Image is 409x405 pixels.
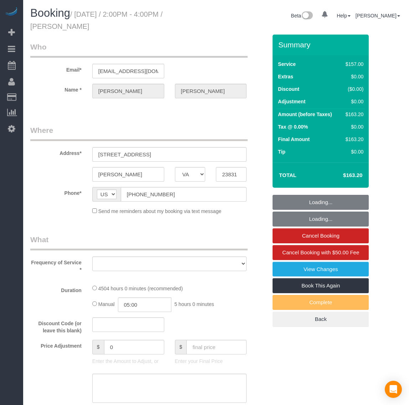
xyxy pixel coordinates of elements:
img: New interface [301,11,313,21]
label: Duration [25,284,87,294]
label: Final Amount [278,136,310,143]
div: $0.00 [343,98,363,105]
label: Price Adjustment [25,340,87,349]
label: Adjustment [278,98,305,105]
input: Email* [92,64,164,78]
label: Tax @ 0.00% [278,123,308,130]
input: Phone* [121,187,247,202]
div: $163.20 [343,136,363,143]
span: 4504 hours 0 minutes (recommended) [98,286,183,291]
a: View Changes [273,262,369,277]
span: Booking [30,7,70,19]
a: Cancel Booking with $50.00 Fee [273,245,369,260]
p: Enter the Amount to Adjust, or [92,358,164,365]
a: Beta [291,13,313,19]
label: Discount Code (or leave this blank) [25,317,87,334]
div: ($0.00) [343,85,363,93]
small: / [DATE] / 2:00PM - 4:00PM / [PERSON_NAME] [30,10,162,30]
label: Address* [25,147,87,157]
input: Zip Code* [216,167,247,182]
span: Cancel Booking with $50.00 Fee [282,249,359,255]
legend: What [30,234,248,250]
a: Back [273,312,369,327]
legend: Where [30,125,248,141]
div: $0.00 [343,123,363,130]
div: $157.00 [343,61,363,68]
label: Frequency of Service * [25,256,87,273]
a: Cancel Booking [273,228,369,243]
span: Send me reminders about my booking via text message [98,208,222,214]
div: $163.20 [343,111,363,118]
a: Book This Again [273,278,369,293]
img: Automaid Logo [4,7,19,17]
label: Service [278,61,296,68]
strong: Total [279,172,296,178]
a: Help [337,13,351,19]
legend: Who [30,42,248,58]
div: $0.00 [343,148,363,155]
span: Manual [98,301,115,307]
a: [PERSON_NAME] [356,13,400,19]
label: Email* [25,64,87,73]
input: First Name* [92,84,164,98]
p: Enter your Final Price [175,358,247,365]
input: final price [186,340,247,354]
label: Extras [278,73,293,80]
div: $0.00 [343,73,363,80]
label: Discount [278,85,299,93]
input: City* [92,167,164,182]
label: Tip [278,148,285,155]
div: Open Intercom Messenger [385,381,402,398]
h3: Summary [278,41,365,49]
h4: $163.20 [322,172,362,178]
span: 5 hours 0 minutes [174,301,214,307]
label: Name * [25,84,87,93]
input: Last Name* [175,84,247,98]
label: Phone* [25,187,87,197]
span: $ [92,340,104,354]
span: $ [175,340,187,354]
label: Amount (before Taxes) [278,111,332,118]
